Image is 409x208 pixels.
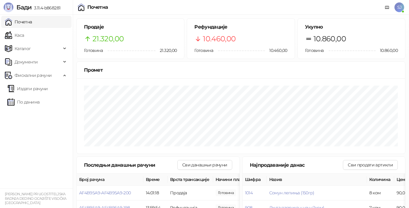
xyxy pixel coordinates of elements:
[15,56,38,68] span: Документи
[250,161,343,169] div: Најпродаваније данас
[7,83,48,95] a: Издати рачуни
[265,47,287,54] span: 10.460,00
[92,33,124,45] span: 21.320,00
[313,33,346,45] span: 10.860,00
[394,2,404,12] span: SJ
[79,190,131,196] button: AF4B95A9-AF4B95A9-200
[143,174,168,186] th: Време
[367,186,394,200] td: 8 ком
[194,23,287,31] h5: Рефундације
[216,189,236,196] span: 5.230,00
[343,160,398,170] button: Сви продати артикли
[5,29,24,41] a: Каса
[87,5,108,10] div: Почетна
[367,174,394,186] th: Количина
[203,33,236,45] span: 10.460,00
[177,160,232,170] button: Сви данашњи рачуни
[15,43,31,55] span: Каталог
[267,174,367,186] th: Назив
[382,2,392,12] a: Документација
[305,48,324,53] span: Готовина
[16,4,32,11] span: Бади
[168,186,213,200] td: Продаја
[84,161,177,169] div: Последњи данашњи рачуни
[77,174,143,186] th: Број рачуна
[245,190,253,196] button: 1014
[376,47,398,54] span: 10.860,00
[7,96,39,108] a: По данима
[15,69,52,81] span: Фискални рачуни
[84,66,398,74] div: Промет
[143,186,168,200] td: 14:01:18
[4,2,13,12] img: Logo
[5,192,66,205] small: [PERSON_NAME] PR UGOSTITELJSKA RADNJA DEDINO OGNJIŠTE VISOČKA [GEOGRAPHIC_DATA]
[305,23,398,31] h5: Укупно
[168,174,213,186] th: Врста трансакције
[213,174,274,186] th: Начини плаћања
[194,48,213,53] span: Готовина
[269,190,314,196] button: Сомун лепиња (150гр)
[84,48,103,53] span: Готовина
[5,16,32,28] a: Почетна
[32,5,60,11] span: 3.11.4-b868281
[243,174,267,186] th: Шифра
[156,47,177,54] span: 21.320,00
[84,23,177,31] h5: Продаје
